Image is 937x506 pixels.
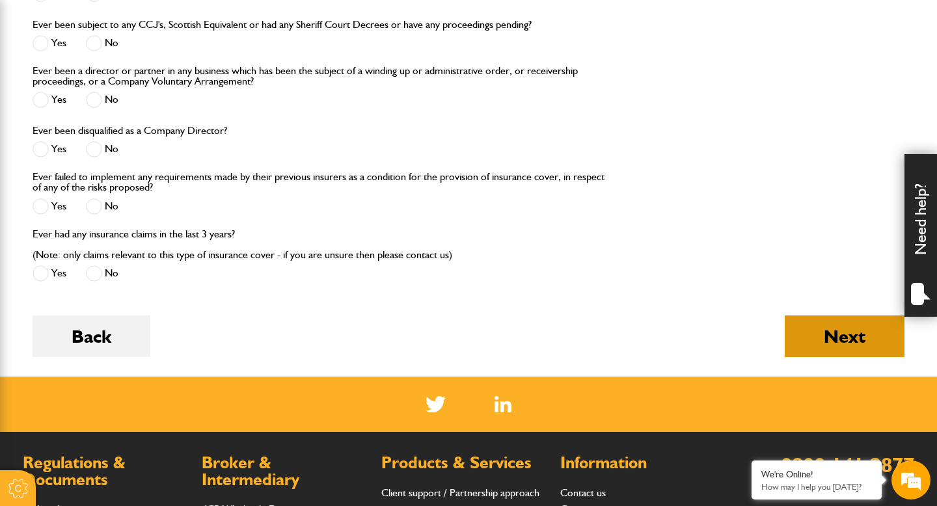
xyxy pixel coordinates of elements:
label: Yes [33,198,66,215]
button: Back [33,315,150,357]
label: Ever been subject to any CCJ's, Scottish Equivalent or had any Sheriff Court Decrees or have any ... [33,20,532,30]
label: No [86,141,118,157]
label: Ever been disqualified as a Company Director? [33,126,227,136]
h2: Information [560,455,726,472]
p: How may I help you today? [761,482,872,492]
div: Need help? [904,154,937,317]
button: Next [785,315,904,357]
label: No [86,265,118,282]
img: d_20077148190_company_1631870298795_20077148190 [22,72,55,90]
input: Enter your last name [17,120,238,149]
label: No [86,92,118,108]
a: 0800 141 2877 [781,452,914,477]
h2: Broker & Intermediary [202,455,368,488]
h2: Products & Services [381,455,547,472]
label: Yes [33,35,66,51]
input: Enter your phone number [17,197,238,226]
img: Linked In [495,396,512,412]
label: Yes [33,141,66,157]
textarea: Type your message and hit 'Enter' [17,235,238,390]
div: We're Online! [761,469,872,480]
label: Ever had any insurance claims in the last 3 years? (Note: only claims relevant to this type of in... [33,229,452,260]
div: Minimize live chat window [213,7,245,38]
label: Ever been a director or partner in any business which has been the subject of a winding up or adm... [33,66,607,87]
input: Enter your email address [17,159,238,187]
label: Yes [33,92,66,108]
a: Client support / Partnership approach [381,486,539,499]
label: Yes [33,265,66,282]
div: Chat with us now [68,73,219,90]
label: No [86,35,118,51]
label: No [86,198,118,215]
h2: Regulations & Documents [23,455,189,488]
em: Start Chat [177,401,236,418]
img: Twitter [426,396,446,412]
a: Contact us [560,486,606,499]
label: Ever failed to implement any requirements made by their previous insurers as a condition for the ... [33,172,607,193]
a: LinkedIn [495,396,512,412]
